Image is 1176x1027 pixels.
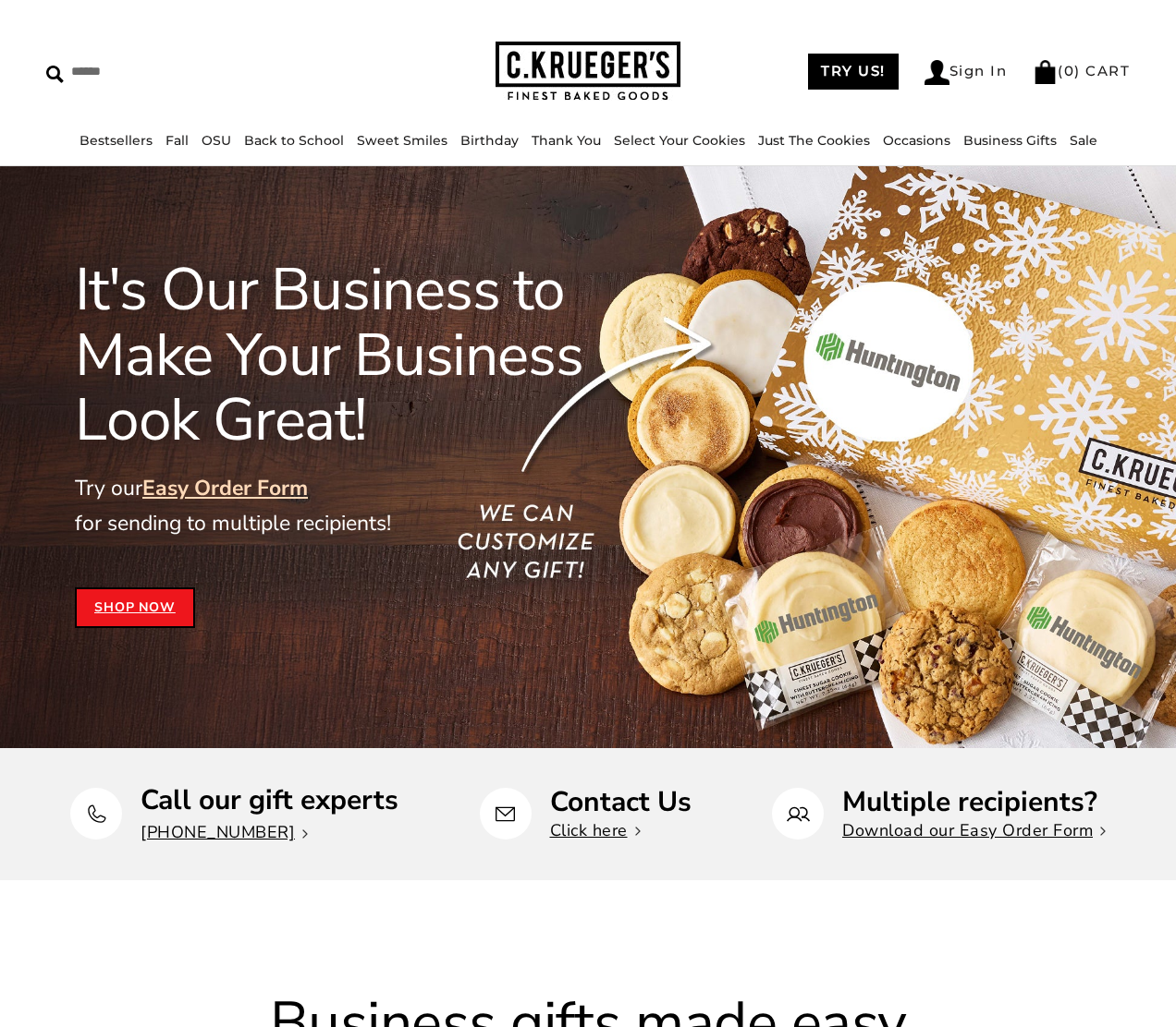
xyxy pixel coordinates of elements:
img: Contact Us [494,803,517,826]
img: Multiple recipients? [787,803,810,826]
a: Thank You [532,132,601,149]
a: Select Your Cookies [614,132,745,149]
a: Fall [165,132,189,149]
input: Search [46,57,295,86]
a: Business Gifts [963,132,1057,149]
a: Shop Now [75,587,195,628]
a: Sweet Smiles [357,132,447,149]
a: Easy Order Form [142,474,308,502]
a: Click here [550,819,641,841]
a: Just The Cookies [758,132,870,149]
a: Back to School [244,132,344,149]
a: Occasions [883,132,950,149]
img: Call our gift experts [85,803,108,826]
img: Search [46,66,64,83]
a: Birthday [460,132,519,149]
img: C.KRUEGER'S [496,42,680,102]
img: Account [925,60,949,85]
a: Sale [1070,132,1097,149]
a: TRY US! [808,54,899,90]
p: Call our gift experts [141,786,398,815]
a: (0) CART [1033,62,1130,79]
p: Try our for sending to multiple recipients! [75,471,663,541]
p: Multiple recipients? [842,788,1106,816]
a: Bestsellers [80,132,153,149]
h1: It's Our Business to Make Your Business Look Great! [75,258,663,453]
img: Bag [1033,60,1058,84]
a: OSU [202,132,231,149]
a: Download our Easy Order Form [842,819,1106,841]
a: [PHONE_NUMBER] [141,821,308,843]
a: Sign In [925,60,1008,85]
span: 0 [1064,62,1075,79]
p: Contact Us [550,788,692,816]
